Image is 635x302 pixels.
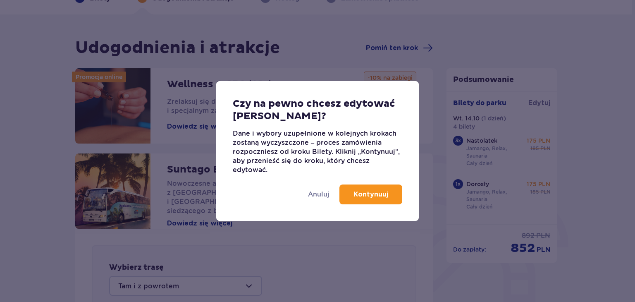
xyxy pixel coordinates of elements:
[353,190,388,199] p: Kontynuuj
[339,185,402,204] button: Kontynuuj
[233,129,402,175] p: Dane i wybory uzupełnione w kolejnych krokach zostaną wyczyszczone – proces zamówienia rozpocznie...
[308,190,329,199] a: Anuluj
[233,98,402,122] p: Czy na pewno chcesz edytować [PERSON_NAME]?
